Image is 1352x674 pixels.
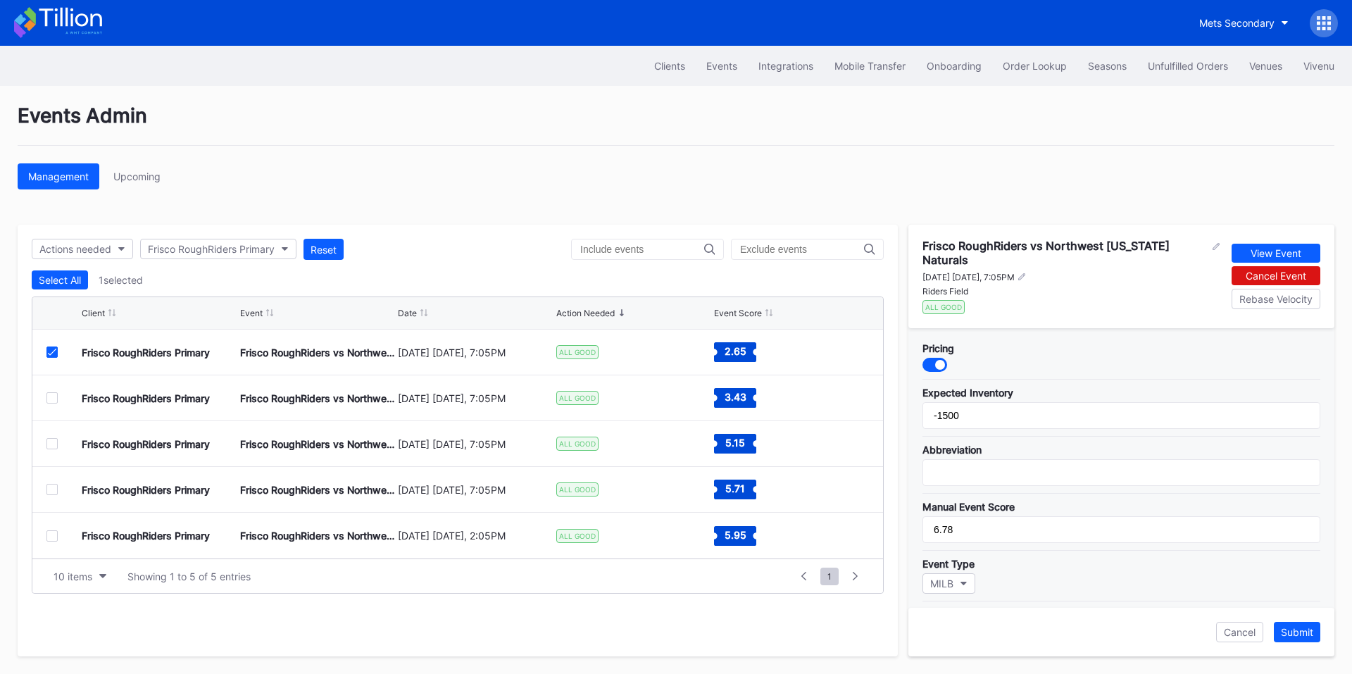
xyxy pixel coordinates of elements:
div: Vivenu [1303,60,1334,72]
div: View Event [1251,247,1301,259]
div: [DATE] [DATE], 7:05PM [398,484,553,496]
text: 2.65 [725,345,746,357]
div: Client [82,308,105,318]
text: 5.15 [725,437,745,449]
div: Rebase Velocity [1239,293,1313,305]
div: MILB [930,578,953,589]
div: Frisco RoughRiders vs Northwest [US_STATE] Naturals [240,347,395,358]
div: Frisco RoughRiders Primary [148,243,275,255]
button: Seasons [1077,53,1137,79]
div: Date [398,308,417,318]
button: 10 items [46,567,113,586]
button: MILB [922,573,975,594]
div: ALL GOOD [556,529,599,543]
button: Vivenu [1293,53,1345,79]
div: [DATE] [DATE], 7:05PM [398,347,553,358]
div: Pricing [922,342,1320,354]
button: Onboarding [916,53,992,79]
div: Expected Inventory [922,387,1320,399]
button: Order Lookup [992,53,1077,79]
text: 5.95 [725,528,746,540]
div: Frisco RoughRiders vs Northwest [US_STATE] Naturals [240,484,395,496]
button: Management [18,163,99,189]
div: Integrations [758,60,813,72]
button: Events [696,53,748,79]
div: Seasons [1088,60,1127,72]
div: ALL GOOD [556,345,599,359]
div: Cancel Event [1246,270,1306,282]
div: ALL GOOD [556,391,599,405]
div: Clients [654,60,685,72]
input: Include events [580,244,704,255]
button: Mobile Transfer [824,53,916,79]
div: Action Needed [556,308,615,318]
div: [DATE] [DATE], 2:05PM [398,530,553,542]
div: Mobile Transfer [834,60,906,72]
button: Clients [644,53,696,79]
div: Frisco RoughRiders Primary [82,392,210,404]
div: Reset [311,244,337,256]
div: [DATE] [DATE], 7:05PM [398,438,553,450]
button: Venues [1239,53,1293,79]
div: 10 items [54,570,92,582]
div: [DATE] [DATE], 7:05PM [398,392,553,404]
div: Event Type [922,558,1320,570]
div: Order Lookup [1003,60,1067,72]
div: Frisco RoughRiders vs Northwest [US_STATE] Naturals [240,392,395,404]
button: Cancel [1216,622,1263,642]
div: ALL GOOD [556,482,599,497]
button: Cancel Event [1232,266,1320,285]
div: Mets Secondary [1199,17,1275,29]
div: Select All [39,274,81,286]
button: Select All [32,270,88,289]
div: ALL GOOD [556,437,599,451]
button: Reset [303,239,344,260]
text: 3.43 [725,391,746,403]
div: [DATE] [DATE], 7:05PM [922,272,1015,282]
button: Upcoming [103,163,171,189]
div: Unfulfilled Orders [1148,60,1228,72]
button: Submit [1274,622,1320,642]
button: Frisco RoughRiders Primary [140,239,296,259]
button: Integrations [748,53,824,79]
button: Rebase Velocity [1232,289,1320,309]
text: 5.71 [725,482,745,494]
div: Event [240,308,263,318]
div: Events Admin [18,104,1334,146]
button: Mets Secondary [1189,10,1299,36]
div: Frisco RoughRiders vs Northwest [US_STATE] Naturals [240,530,395,542]
div: Frisco RoughRiders Primary [82,530,210,542]
div: 1 selected [99,274,143,286]
div: Actions needed [39,243,111,255]
div: Venues [1249,60,1282,72]
div: Frisco RoughRiders Primary [82,484,210,496]
div: Frisco RoughRiders Primary [82,438,210,450]
input: Exclude events [740,244,864,255]
span: 1 [820,568,839,585]
div: Upcoming [113,170,161,182]
div: Onboarding [927,60,982,72]
div: Manual Event Score [922,501,1320,513]
div: Abbreviation [922,444,1320,456]
div: Cancel [1224,626,1256,638]
div: Management [28,170,89,182]
div: Event Score [714,308,762,318]
button: Actions needed [32,239,133,259]
div: Frisco RoughRiders vs Northwest [US_STATE] Naturals [240,438,395,450]
button: View Event [1232,244,1320,263]
div: Frisco RoughRiders Primary [82,347,210,358]
div: Riders Field [922,286,1221,297]
button: Unfulfilled Orders [1137,53,1239,79]
div: Showing 1 to 5 of 5 entries [127,570,251,582]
